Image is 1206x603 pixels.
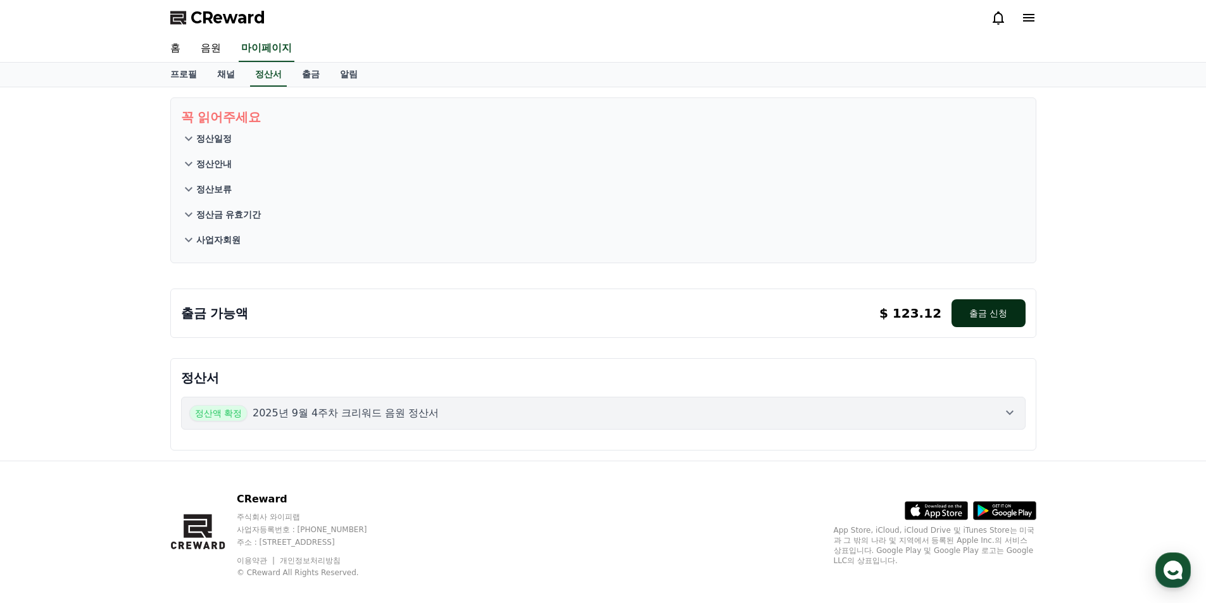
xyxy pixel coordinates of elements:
[191,8,265,28] span: CReward
[237,568,391,578] p: © CReward All Rights Reserved.
[253,406,439,421] p: 2025년 9월 4주차 크리워드 음원 정산서
[879,304,941,322] p: $ 123.12
[160,63,207,87] a: 프로필
[196,158,232,170] p: 정산안내
[239,35,294,62] a: 마이페이지
[189,405,248,421] span: 정산액 확정
[4,401,84,433] a: 홈
[196,208,261,221] p: 정산금 유효기간
[160,35,191,62] a: 홈
[181,177,1026,202] button: 정산보류
[834,525,1036,566] p: App Store, iCloud, iCloud Drive 및 iTunes Store는 미국과 그 밖의 나라 및 지역에서 등록된 Apple Inc.의 서비스 상표입니다. Goo...
[191,35,231,62] a: 음원
[330,63,368,87] a: 알림
[181,108,1026,126] p: 꼭 읽어주세요
[84,401,163,433] a: 대화
[237,492,391,507] p: CReward
[280,556,341,565] a: 개인정보처리방침
[181,126,1026,151] button: 정산일정
[237,537,391,547] p: 주소 : [STREET_ADDRESS]
[116,421,131,431] span: 대화
[170,8,265,28] a: CReward
[196,132,232,145] p: 정산일정
[237,525,391,535] p: 사업자등록번호 : [PHONE_NUMBER]
[40,420,47,430] span: 홈
[181,227,1026,252] button: 사업자회원
[207,63,245,87] a: 채널
[292,63,330,87] a: 출금
[181,202,1026,227] button: 정산금 유효기간
[196,233,241,246] p: 사업자회원
[163,401,243,433] a: 설정
[952,299,1025,327] button: 출금 신청
[237,556,277,565] a: 이용약관
[181,397,1026,430] button: 정산액 확정 2025년 9월 4주차 크리워드 음원 정산서
[181,369,1026,387] p: 정산서
[181,304,249,322] p: 출금 가능액
[196,420,211,430] span: 설정
[181,151,1026,177] button: 정산안내
[237,512,391,522] p: 주식회사 와이피랩
[196,183,232,196] p: 정산보류
[250,63,287,87] a: 정산서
